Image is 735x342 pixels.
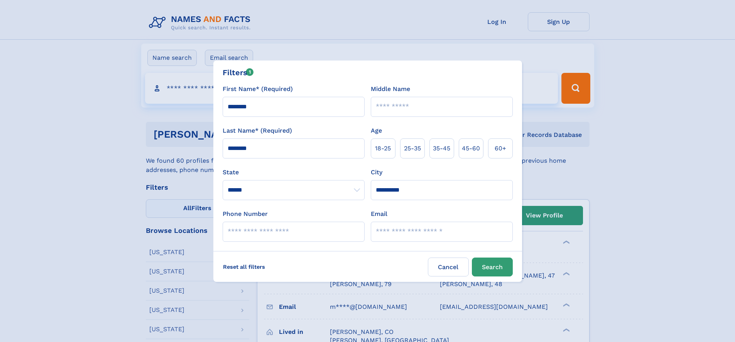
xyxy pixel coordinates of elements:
[371,209,387,219] label: Email
[218,258,270,276] label: Reset all filters
[371,168,382,177] label: City
[404,144,421,153] span: 25‑35
[371,126,382,135] label: Age
[433,144,450,153] span: 35‑45
[223,67,254,78] div: Filters
[428,258,469,276] label: Cancel
[472,258,513,276] button: Search
[495,144,506,153] span: 60+
[223,126,292,135] label: Last Name* (Required)
[223,209,268,219] label: Phone Number
[462,144,480,153] span: 45‑60
[371,84,410,94] label: Middle Name
[375,144,391,153] span: 18‑25
[223,168,365,177] label: State
[223,84,293,94] label: First Name* (Required)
